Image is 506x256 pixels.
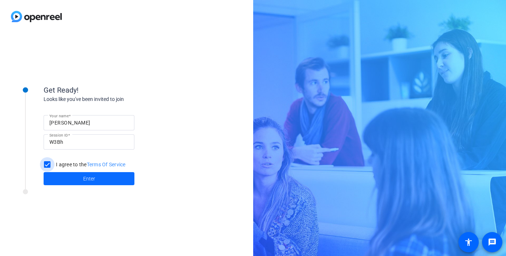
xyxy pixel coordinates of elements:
span: Enter [83,175,95,183]
mat-label: Your name [49,114,69,118]
label: I agree to the [54,161,126,168]
button: Enter [44,172,134,185]
mat-label: Session ID [49,133,68,137]
div: Looks like you've been invited to join [44,96,189,103]
mat-icon: accessibility [464,238,473,247]
div: Get Ready! [44,85,189,96]
mat-icon: message [488,238,497,247]
a: Terms Of Service [87,162,126,167]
